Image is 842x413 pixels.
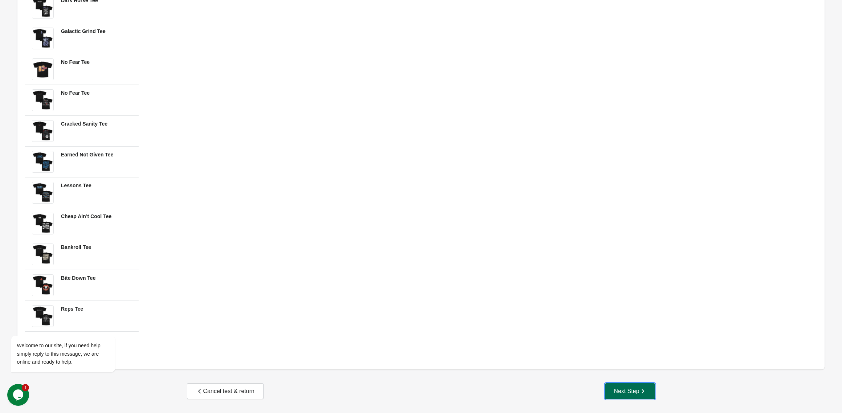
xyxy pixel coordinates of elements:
[32,213,53,234] img: cool-shit-tee.jpg
[61,244,91,250] span: Bankroll Tee
[61,121,107,127] span: Cracked Sanity Tee
[32,182,53,203] img: lessons-tee.jpg
[61,213,111,219] span: Cheap Ain’t Cool Tee
[61,90,90,96] span: No Fear Tee
[32,120,53,142] img: breakout-tee.jpg
[61,28,106,34] span: Galactic Grind Tee
[187,383,263,399] button: Cancel test & return
[32,244,53,265] img: brainfog-tee.jpg
[32,59,53,80] img: no-fear-no-limits-tee.jpg
[61,59,90,65] span: No Fear Tee
[32,90,53,111] img: dream-killer-tee.jpg
[614,388,646,395] div: Next Step
[61,152,113,158] span: Earned Not Given Tee
[196,388,254,395] div: Cancel test & return
[7,270,138,380] iframe: chat widget
[605,383,655,399] button: Next Step
[61,183,91,188] span: Lessons Tee
[32,28,53,49] img: outerspace-tee.jpg
[7,384,30,406] iframe: chat widget
[32,151,53,172] img: rich-parents-tee_dc44980e-8a03-4026-9e0e-20b58046b34e.jpg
